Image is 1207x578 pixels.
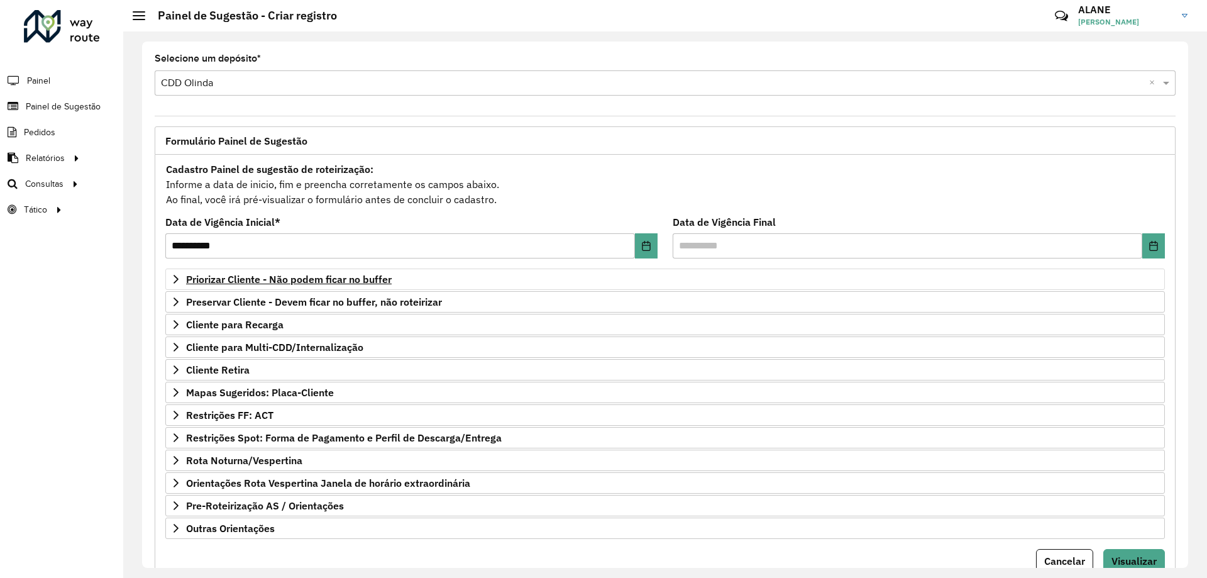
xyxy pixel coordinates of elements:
[186,523,275,533] span: Outras Orientações
[186,274,392,284] span: Priorizar Cliente - Não podem ficar no buffer
[27,74,50,87] span: Painel
[165,136,307,146] span: Formulário Painel de Sugestão
[165,359,1165,381] a: Cliente Retira
[1044,555,1085,567] span: Cancelar
[186,297,442,307] span: Preservar Cliente - Devem ficar no buffer, não roteirizar
[26,100,101,113] span: Painel de Sugestão
[165,161,1165,208] div: Informe a data de inicio, fim e preencha corretamente os campos abaixo. Ao final, você irá pré-vi...
[165,404,1165,426] a: Restrições FF: ACT
[165,314,1165,335] a: Cliente para Recarga
[1149,75,1160,91] span: Clear all
[165,336,1165,358] a: Cliente para Multi-CDD/Internalização
[186,501,344,511] span: Pre-Roteirização AS / Orientações
[1111,555,1157,567] span: Visualizar
[186,365,250,375] span: Cliente Retira
[186,320,284,330] span: Cliente para Recarga
[186,410,273,420] span: Restrições FF: ACT
[155,51,261,66] label: Selecione um depósito
[166,163,373,175] strong: Cadastro Painel de sugestão de roteirização:
[145,9,337,23] h2: Painel de Sugestão - Criar registro
[165,291,1165,313] a: Preservar Cliente - Devem ficar no buffer, não roteirizar
[1078,4,1172,16] h3: ALANE
[165,495,1165,516] a: Pre-Roteirização AS / Orientações
[165,450,1165,471] a: Rota Noturna/Vespertina
[1078,16,1172,28] span: [PERSON_NAME]
[1036,549,1093,573] button: Cancelar
[635,233,658,258] button: Choose Date
[165,214,280,230] label: Data de Vigência Inicial
[186,433,502,443] span: Restrições Spot: Forma de Pagamento e Perfil de Descarga/Entrega
[673,214,776,230] label: Data de Vigência Final
[165,269,1165,290] a: Priorizar Cliente - Não podem ficar no buffer
[186,455,302,465] span: Rota Noturna/Vespertina
[165,472,1165,494] a: Orientações Rota Vespertina Janela de horário extraordinária
[165,518,1165,539] a: Outras Orientações
[24,203,47,216] span: Tático
[1048,3,1075,30] a: Contato Rápido
[24,126,55,139] span: Pedidos
[186,478,470,488] span: Orientações Rota Vespertina Janela de horário extraordinária
[1103,549,1165,573] button: Visualizar
[25,177,63,191] span: Consultas
[165,382,1165,403] a: Mapas Sugeridos: Placa-Cliente
[186,387,334,397] span: Mapas Sugeridos: Placa-Cliente
[1142,233,1165,258] button: Choose Date
[165,427,1165,448] a: Restrições Spot: Forma de Pagamento e Perfil de Descarga/Entrega
[26,152,65,165] span: Relatórios
[186,342,363,352] span: Cliente para Multi-CDD/Internalização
